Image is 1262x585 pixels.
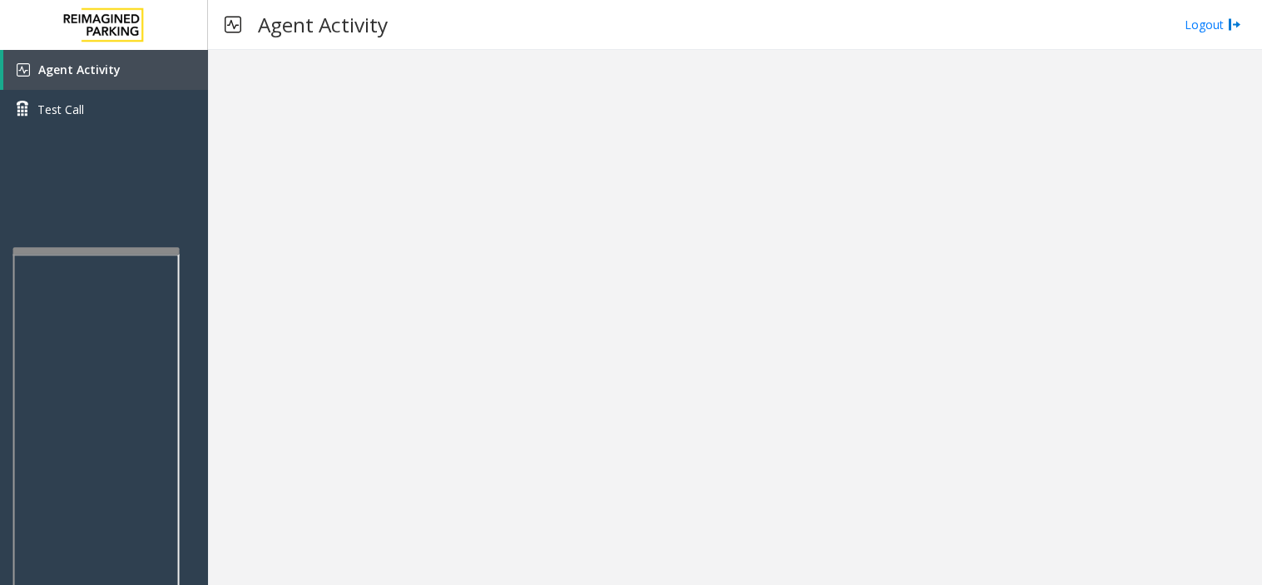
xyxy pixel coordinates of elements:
img: pageIcon [225,4,241,45]
img: 'icon' [17,63,30,77]
a: Logout [1185,16,1241,33]
span: Test Call [37,101,84,118]
img: logout [1228,16,1241,33]
span: Agent Activity [38,62,121,77]
h3: Agent Activity [250,4,396,45]
a: Agent Activity [3,50,208,90]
